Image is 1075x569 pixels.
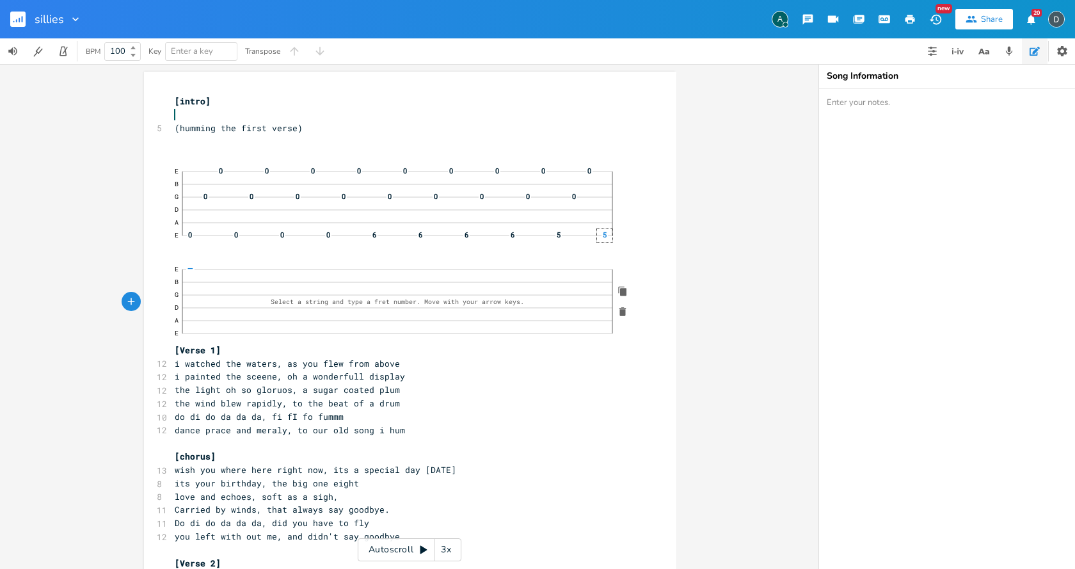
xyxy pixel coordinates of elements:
[358,538,461,561] div: Autoscroll
[448,167,454,174] span: 0
[175,278,179,286] text: B
[463,231,470,238] span: 6
[371,231,378,238] span: 6
[509,231,516,238] span: 6
[175,95,211,107] span: [intro]
[175,291,179,299] text: G
[386,193,393,200] span: 0
[936,4,952,13] div: New
[175,531,400,542] span: you left with out me, and didn't say goodbye
[175,303,179,312] text: D
[175,344,221,356] span: [Verse 1]
[402,167,408,174] span: 0
[175,477,359,489] span: its your birthday, the big one eight
[586,167,593,174] span: 0
[356,167,362,174] span: 0
[175,397,400,409] span: the wind blew rapidly, to the beat of a drum
[175,265,179,273] text: E
[175,464,456,476] span: wish you where here right now, its a special day [DATE]
[175,557,221,569] span: [Verse 2]
[540,167,546,174] span: 0
[340,193,347,200] span: 0
[175,358,400,369] span: i watched the waters, as you flew from above
[86,48,100,55] div: BPM
[571,193,577,200] span: 0
[218,167,224,174] span: 0
[175,491,338,502] span: love and echoes, soft as a sigh,
[171,45,213,57] span: Enter a key
[1031,9,1042,17] div: 20
[294,193,301,200] span: 0
[325,231,331,238] span: 0
[175,424,405,436] span: dance prace and meraly, to our old song i hum
[202,193,209,200] span: 0
[264,167,270,174] span: 0
[186,265,194,272] span: —
[175,504,390,515] span: Carried by winds, that always say goodbye.
[525,193,531,200] span: 0
[494,167,500,174] span: 0
[245,47,280,55] div: Transpose
[175,517,369,529] span: Do di do da da da, did you have to fly
[601,231,608,238] span: 5
[1048,11,1065,28] img: Dave McNamara
[175,329,179,337] text: E
[479,193,485,200] span: 0
[175,411,344,422] span: do di do da da da, fi fI fo fummm
[175,371,405,382] span: i painted the sceene, oh a wonderfull display
[955,9,1013,29] button: Share
[417,231,424,238] span: 6
[310,167,316,174] span: 0
[175,231,179,239] text: E
[175,451,216,462] span: [chorus]
[175,205,179,214] text: D
[175,167,179,175] text: E
[148,47,161,55] div: Key
[175,193,179,201] text: G
[175,316,179,325] text: A
[923,8,948,31] button: New
[175,384,400,396] span: the light oh so gloruos, a sugar coated plum
[433,193,439,200] span: 0
[175,218,179,227] text: A
[248,193,255,200] span: 0
[233,231,239,238] span: 0
[434,538,458,561] div: 3x
[187,231,193,238] span: 0
[175,122,303,134] span: (humming the first verse)
[555,231,562,238] span: 5
[827,72,1067,81] div: Song Information
[279,231,285,238] span: 0
[981,13,1003,25] div: Share
[1018,8,1044,31] button: 20
[175,180,179,188] text: B
[35,13,64,25] span: sillies
[772,11,788,28] div: ANNA REED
